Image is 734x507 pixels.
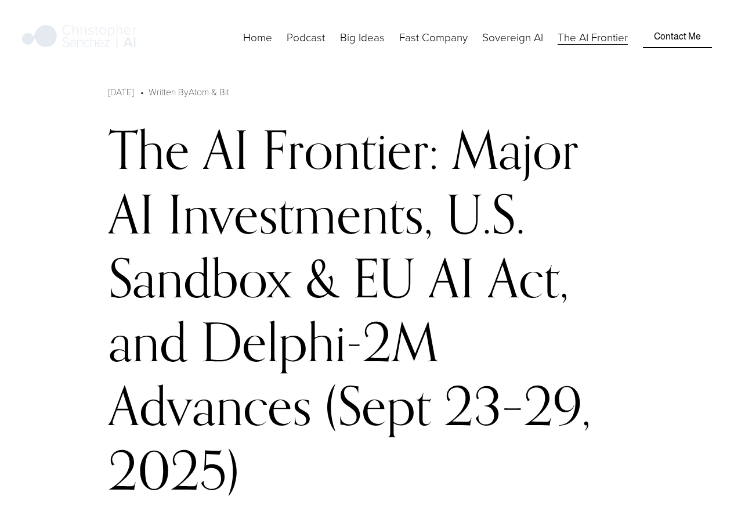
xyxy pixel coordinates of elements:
div: AI [109,182,154,246]
a: The AI Frontier [558,28,628,46]
div: Delphi-2M [201,310,438,373]
div: The [109,117,190,181]
div: Investments, [168,182,433,246]
div: AI [429,246,475,310]
a: Atom & Bit [189,85,229,98]
div: 2025) [109,438,239,502]
div: U.S. [446,182,525,246]
a: Contact Me [643,26,712,48]
span: [DATE] [109,85,133,98]
div: AI [203,117,249,181]
div: EU [353,246,415,310]
a: Sovereign AI [482,28,543,46]
div: Advances [109,373,312,437]
a: folder dropdown [340,28,385,46]
img: Christopher Sanchez | AI [22,23,136,52]
div: Frontier: [262,117,439,181]
span: Big Ideas [340,30,385,45]
a: Podcast [287,28,325,46]
div: Major [452,117,578,181]
div: Written By [149,85,229,99]
div: (Sept [325,373,431,437]
a: Home [243,28,272,46]
div: 23–29, [444,373,591,437]
a: folder dropdown [399,28,468,46]
span: Fast Company [399,30,468,45]
div: Act, [488,246,569,310]
div: and [109,310,187,373]
div: Sandbox [109,246,292,310]
div: & [306,246,339,310]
